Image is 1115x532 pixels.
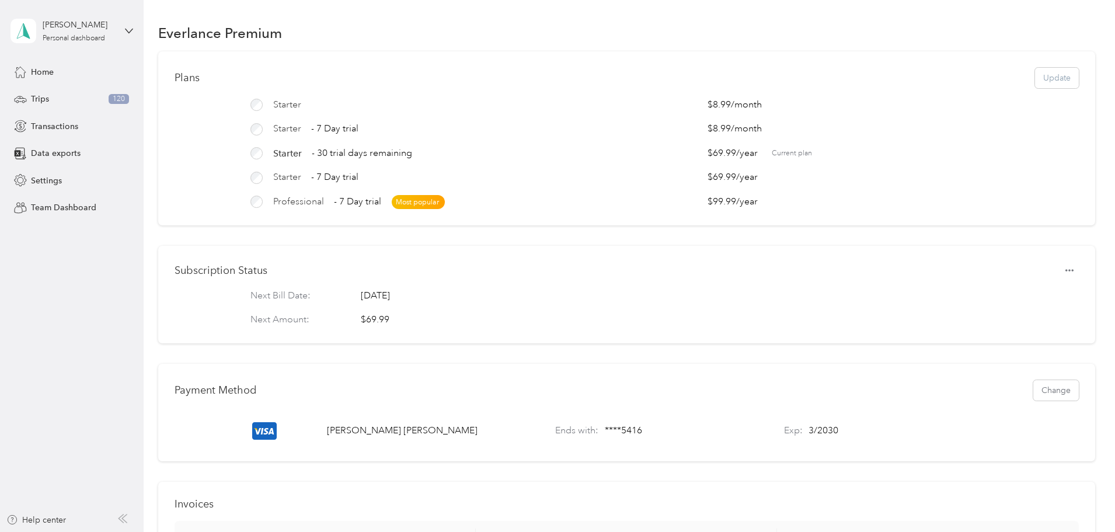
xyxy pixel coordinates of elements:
span: Trips [31,93,49,105]
div: [PERSON_NAME] [43,19,116,31]
span: Professional [273,195,324,209]
p: Next Amount: [250,313,340,327]
span: Team Dashboard [31,201,96,214]
span: Settings [31,175,62,187]
span: 120 [109,94,129,105]
span: Data exports [31,147,81,159]
span: - 30 trial days remaining [312,147,412,161]
span: $99.99 / year [708,195,772,209]
h1: Subscription Status [175,265,267,277]
h1: Plans [175,72,200,84]
span: Starter [273,147,302,161]
button: Help center [6,514,66,526]
h1: Payment Method [175,384,257,397]
span: - 7 Day trial [334,195,381,209]
span: Starter [273,171,301,185]
div: Personal dashboard [43,35,105,42]
span: $69.99 / year [708,171,772,185]
iframe: Everlance-gr Chat Button Frame [1050,467,1115,532]
p: Next Bill Date: [250,289,340,303]
span: Starter [273,122,301,136]
button: Change [1033,380,1079,401]
span: Most popular [392,195,445,210]
span: $8.99 / month [708,122,772,136]
span: Current plan [772,148,1078,159]
p: [PERSON_NAME] [PERSON_NAME] [327,424,478,438]
div: $69.99 [361,313,389,327]
h1: Invoices [175,498,1079,510]
span: $8.99 / month [708,98,772,112]
p: Exp: [784,424,803,438]
span: - 7 Day trial [311,122,358,136]
p: 3 / 2030 [809,424,838,438]
span: [DATE] [361,289,390,303]
span: Transactions [31,120,78,133]
h1: Everlance Premium [158,27,282,39]
span: Starter [273,98,301,112]
span: Home [31,66,54,78]
p: Ends with: [555,424,598,438]
span: $69.99 / year [708,147,772,161]
span: - 7 Day trial [311,171,358,185]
